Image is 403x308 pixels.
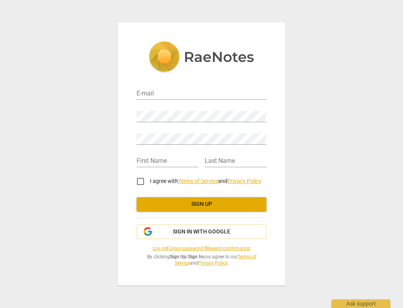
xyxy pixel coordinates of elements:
[173,228,230,236] span: Sign in with Google
[143,200,260,208] span: Sign up
[149,41,254,74] img: 5ac2273c67554f335776073100b6d88f.svg
[198,260,227,266] a: Privacy Policy
[207,246,251,251] a: Resend confirmation
[331,299,390,308] div: Ask support
[137,245,266,252] span: | |
[150,178,261,184] span: I agree with and
[167,246,205,251] a: Forgot password?
[170,254,186,259] b: Sign Up
[137,197,266,211] button: Sign up
[137,224,266,239] button: Sign in with Google
[227,178,261,184] a: Privacy Policy
[188,254,203,259] b: Sign In
[175,254,256,266] a: Terms of Service
[137,254,266,267] span: By clicking / you agree to our and .
[178,178,218,184] a: Terms of Service
[153,246,166,251] a: Log in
